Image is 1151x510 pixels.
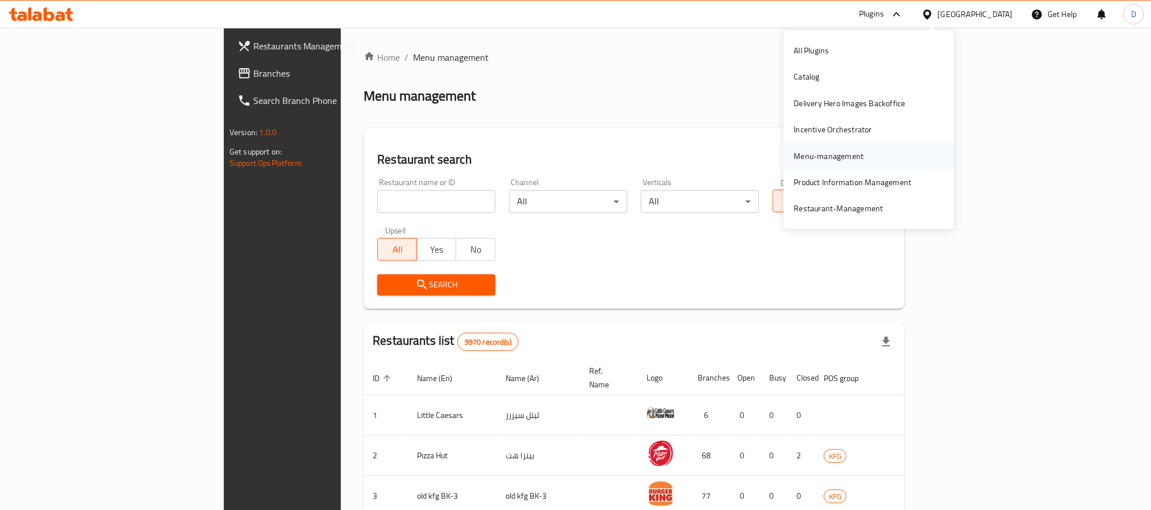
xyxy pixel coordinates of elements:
[637,361,689,395] th: Logo
[230,156,302,170] a: Support.OpsPlatform
[647,439,675,467] img: Pizza Hut
[647,479,675,508] img: old kfg BK-3
[377,190,495,213] input: Search for restaurant name or ID..
[382,241,412,258] span: All
[647,399,675,427] img: Little Caesars
[760,436,787,476] td: 0
[259,125,277,140] span: 1.0.0
[377,151,891,168] h2: Restaurant search
[787,395,815,436] td: 0
[230,144,282,159] span: Get support on:
[824,450,846,463] span: KFG
[781,178,809,186] label: Delivery
[760,395,787,436] td: 0
[689,436,728,476] td: 68
[228,32,416,60] a: Restaurants Management
[689,361,728,395] th: Branches
[824,490,846,503] span: KFG
[416,238,456,261] button: Yes
[787,436,815,476] td: 2
[778,193,808,210] span: All
[417,371,467,385] span: Name (En)
[456,238,495,261] button: No
[457,333,519,351] div: Total records count
[728,436,760,476] td: 0
[794,44,829,57] div: All Plugins
[794,70,820,83] div: Catalog
[458,337,518,348] span: 9970 record(s)
[228,60,416,87] a: Branches
[253,66,407,80] span: Branches
[589,364,624,391] span: Ref. Name
[253,39,407,53] span: Restaurants Management
[497,436,580,476] td: بيتزا هت
[228,87,416,114] a: Search Branch Phone
[408,436,497,476] td: Pizza Hut
[386,278,486,292] span: Search
[728,395,760,436] td: 0
[373,371,394,385] span: ID
[773,190,812,212] button: All
[422,241,452,258] span: Yes
[497,395,580,436] td: ليتل سيزرز
[794,202,883,215] div: Restaurant-Management
[859,7,884,21] div: Plugins
[794,150,864,162] div: Menu-management
[230,125,257,140] span: Version:
[873,328,900,356] div: Export file
[824,371,873,385] span: POS group
[794,97,906,110] div: Delivery Hero Images Backoffice
[364,87,476,105] h2: Menu management
[787,361,815,395] th: Closed
[377,238,417,261] button: All
[413,51,489,64] span: Menu management
[373,332,519,351] h2: Restaurants list
[1131,8,1136,20] span: D
[461,241,491,258] span: No
[760,361,787,395] th: Busy
[689,395,728,436] td: 6
[377,274,495,295] button: Search
[794,176,912,189] div: Product Information Management
[794,123,872,136] div: Incentive Orchestrator
[506,371,554,385] span: Name (Ar)
[938,8,1013,20] div: [GEOGRAPHIC_DATA]
[408,395,497,436] td: Little Caesars
[509,190,627,213] div: All
[641,190,759,213] div: All
[728,361,760,395] th: Open
[253,94,407,107] span: Search Branch Phone
[385,227,406,235] label: Upsell
[364,51,904,64] nav: breadcrumb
